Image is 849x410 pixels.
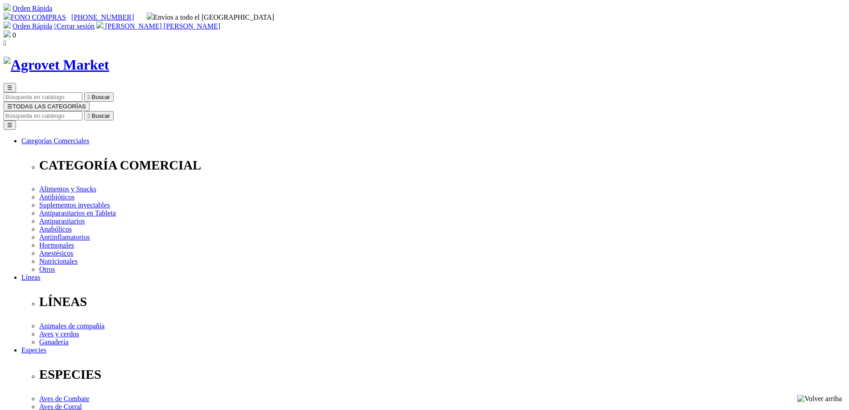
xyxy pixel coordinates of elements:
[147,13,275,21] span: Envíos a todo el [GEOGRAPHIC_DATA]
[39,249,73,257] a: Anestésicos
[4,83,16,92] button: ☰
[88,112,90,119] i: 
[39,158,845,173] p: CATEGORÍA COMERCIAL
[39,367,845,382] p: ESPECIES
[21,346,46,354] a: Especies
[39,395,90,402] a: Aves de Combate
[12,22,52,30] a: Orden Rápida
[7,84,12,91] span: ☰
[4,39,6,47] i: 
[96,21,103,29] img: user.svg
[4,13,66,21] a: FONO COMPRAS
[39,322,105,330] a: Animales de compañía
[39,338,69,346] a: Ganadería
[147,12,154,20] img: delivery-truck.svg
[39,201,110,209] a: Suplementos inyectables
[39,265,55,273] a: Otros
[39,294,845,309] p: LÍNEAS
[84,111,114,120] button:  Buscar
[4,4,11,11] img: shopping-cart.svg
[4,120,16,130] button: ☰
[4,12,11,20] img: phone.svg
[92,94,110,100] span: Buscar
[39,241,74,249] a: Hormonales
[4,30,11,37] img: shopping-bag.svg
[54,22,57,30] i: 
[4,21,11,29] img: shopping-cart.svg
[7,103,12,110] span: ☰
[39,193,74,201] a: Antibióticos
[797,395,842,403] img: Volver arriba
[92,112,110,119] span: Buscar
[96,22,220,30] a: [PERSON_NAME] [PERSON_NAME]
[54,22,94,30] a: Cerrar sesión
[39,185,96,193] a: Alimentos y Snacks
[71,13,134,21] a: [PHONE_NUMBER]
[12,31,16,39] span: 0
[39,257,78,265] a: Nutricionales
[21,273,41,281] a: Líneas
[4,111,82,120] input: Buscar
[88,94,90,100] i: 
[4,92,82,102] input: Buscar
[4,102,90,111] button: ☰TODAS LAS CATEGORÍAS
[39,233,90,241] a: Antiinflamatorios
[39,217,85,225] a: Antiparasitarios
[21,137,89,145] a: Categorías Comerciales
[12,4,52,12] a: Orden Rápida
[39,209,116,217] a: Antiparasitarios en Tableta
[4,57,109,73] img: Agrovet Market
[39,330,79,338] a: Aves y cerdos
[84,92,114,102] button:  Buscar
[39,225,72,233] a: Anabólicos
[105,22,220,30] span: [PERSON_NAME] [PERSON_NAME]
